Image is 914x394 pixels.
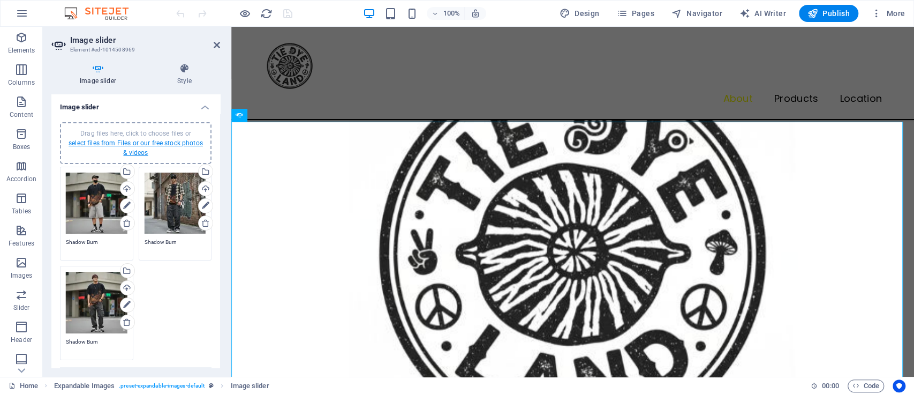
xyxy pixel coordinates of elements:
span: Design [560,8,600,19]
span: . preset-expandable-images-default [119,380,205,392]
h2: Image slider [70,35,220,45]
p: Features [9,239,34,248]
span: Click to select. Double-click to edit [54,380,115,392]
button: Code [848,380,884,392]
span: Publish [807,8,850,19]
h6: 100% [443,7,460,20]
p: Elements [8,46,35,55]
span: Code [852,380,879,392]
button: reload [260,7,273,20]
p: Header [11,336,32,344]
span: Drag files here, click to choose files or [69,130,203,157]
i: Reload page [260,8,273,20]
p: Images [11,271,33,280]
p: Boxes [13,143,31,151]
span: Pages [616,8,654,19]
span: Navigator [671,8,722,19]
button: Usercentrics [893,380,905,392]
button: Remove all images [60,367,211,380]
span: More [871,8,905,19]
nav: breadcrumb [54,380,269,392]
img: Editor Logo [62,7,142,20]
span: AI Writer [739,8,786,19]
span: Remove all images [72,367,208,380]
span: 00 00 [822,380,839,392]
div: Design (Ctrl+Alt+Y) [555,5,604,22]
button: 100% [427,7,465,20]
p: Accordion [6,175,36,183]
button: AI Writer [735,5,790,22]
button: Navigator [667,5,727,22]
a: select files from Files or our free stock photos & videos [69,139,203,157]
p: Slider [13,303,30,312]
h4: Style [149,63,220,86]
button: More [867,5,909,22]
h3: Element #ed-1014508969 [70,45,199,55]
i: This element is a customizable preset [209,383,214,389]
button: Click here to leave preview mode and continue editing [238,7,251,20]
p: Content [10,110,33,119]
span: : [829,382,831,390]
h6: Session time [811,380,839,392]
button: Pages [612,5,658,22]
button: Design [555,5,604,22]
p: Tables [12,207,31,215]
a: Click to cancel selection. Double-click to open Pages [9,380,38,392]
button: Publish [799,5,858,22]
div: Gemini_Generated_Image_w4qogiw4qogiw4qo-mFoMkHIuTOeRfxG2NvQpkA.webp [145,173,206,234]
h4: Image slider [51,63,149,86]
h4: Image slider [51,94,220,114]
span: Click to select. Double-click to edit [230,380,269,392]
i: On resize automatically adjust zoom level to fit chosen device. [471,9,480,18]
div: Gemini_Generated_Image_racx5bracx5bracx-6EBqYpAwL2F8sigr50fxAg.webp [66,272,127,333]
p: Columns [8,78,35,87]
div: Gemini_Generated_Image_lue566lue566lue5-y5DOHmiY5bbyx5O7fSuxJA.webp [66,173,127,234]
